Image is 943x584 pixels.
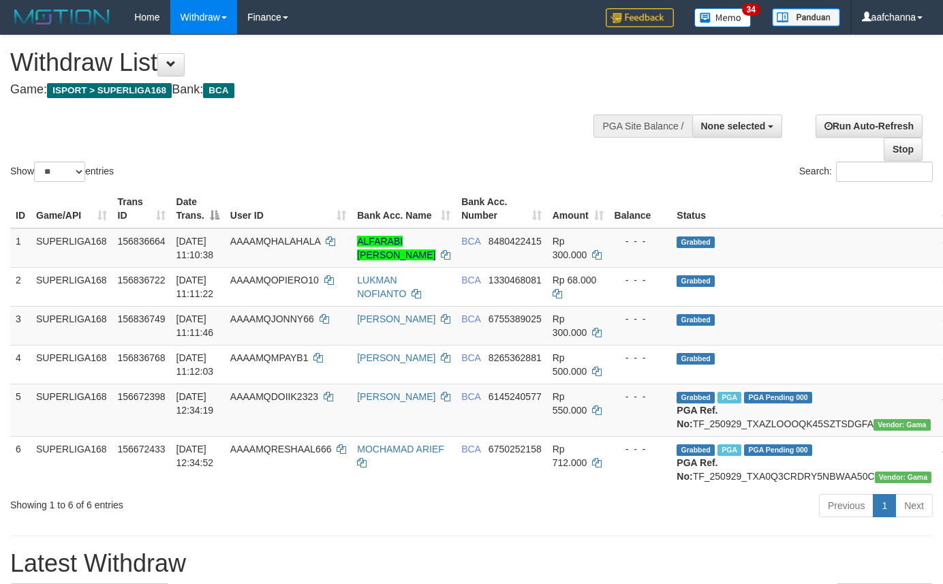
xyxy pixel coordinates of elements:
span: BCA [461,275,480,286]
span: BCA [461,352,480,363]
span: AAAAMQHALAHALA [230,236,320,247]
th: Trans ID: activate to sort column ascending [112,189,171,228]
th: Balance [609,189,672,228]
span: 156672433 [118,444,166,455]
th: Date Trans.: activate to sort column descending [171,189,225,228]
div: - - - [615,390,666,403]
span: Copy 6145240577 to clipboard [489,391,542,402]
th: User ID: activate to sort column ascending [225,189,352,228]
span: Grabbed [677,444,715,456]
span: 156836722 [118,275,166,286]
div: - - - [615,351,666,365]
span: BCA [461,313,480,324]
a: 1 [873,494,896,517]
span: AAAAMQOPIERO10 [230,275,319,286]
span: Rp 712.000 [553,444,587,468]
td: SUPERLIGA168 [31,306,112,345]
span: PGA Pending [744,444,812,456]
div: PGA Site Balance / [593,114,692,138]
h1: Withdraw List [10,49,615,76]
th: Bank Acc. Number: activate to sort column ascending [456,189,547,228]
button: None selected [692,114,783,138]
label: Search: [799,162,933,182]
span: [DATE] 11:10:38 [176,236,214,260]
span: Copy 8480422415 to clipboard [489,236,542,247]
label: Show entries [10,162,114,182]
th: Bank Acc. Name: activate to sort column ascending [352,189,456,228]
span: Copy 6755389025 to clipboard [489,313,542,324]
span: Marked by aafsoycanthlai [717,392,741,403]
a: Stop [884,138,923,161]
img: panduan.png [772,8,840,27]
td: 3 [10,306,31,345]
select: Showentries [34,162,85,182]
td: 1 [10,228,31,268]
td: 6 [10,436,31,489]
span: None selected [701,121,766,132]
span: Rp 550.000 [553,391,587,416]
span: BCA [461,236,480,247]
td: SUPERLIGA168 [31,345,112,384]
td: 5 [10,384,31,436]
td: TF_250929_TXAZLOOOQK45SZTSDGFA [671,384,937,436]
span: [DATE] 11:11:22 [176,275,214,299]
th: Amount: activate to sort column ascending [547,189,609,228]
td: SUPERLIGA168 [31,384,112,436]
span: Rp 68.000 [553,275,597,286]
td: SUPERLIGA168 [31,267,112,306]
h4: Game: Bank: [10,83,615,97]
span: Grabbed [677,275,715,287]
a: Run Auto-Refresh [816,114,923,138]
td: 4 [10,345,31,384]
span: BCA [461,391,480,402]
span: Rp 500.000 [553,352,587,377]
span: Vendor URL: https://trx31.1velocity.biz [875,472,932,483]
span: [DATE] 12:34:19 [176,391,214,416]
span: Rp 300.000 [553,236,587,260]
span: AAAAMQMPAYB1 [230,352,309,363]
th: Status [671,189,937,228]
span: AAAAMQJONNY66 [230,313,314,324]
div: - - - [615,312,666,326]
span: Copy 1330468081 to clipboard [489,275,542,286]
span: [DATE] 12:34:52 [176,444,214,468]
h1: Latest Withdraw [10,550,933,577]
td: TF_250929_TXA0Q3CRDRY5NBWAA50C [671,436,937,489]
input: Search: [836,162,933,182]
span: 156836768 [118,352,166,363]
b: PGA Ref. No: [677,457,717,482]
span: Copy 6750252158 to clipboard [489,444,542,455]
span: 156836664 [118,236,166,247]
th: ID [10,189,31,228]
span: Grabbed [677,236,715,248]
span: BCA [203,83,234,98]
a: [PERSON_NAME] [357,391,435,402]
span: 34 [742,3,760,16]
img: MOTION_logo.png [10,7,114,27]
img: Feedback.jpg [606,8,674,27]
a: [PERSON_NAME] [357,313,435,324]
span: Rp 300.000 [553,313,587,338]
span: AAAAMQRESHAAL666 [230,444,332,455]
span: Grabbed [677,353,715,365]
td: SUPERLIGA168 [31,436,112,489]
span: Grabbed [677,392,715,403]
span: PGA Pending [744,392,812,403]
img: Button%20Memo.svg [694,8,752,27]
td: SUPERLIGA168 [31,228,112,268]
span: 156836749 [118,313,166,324]
span: ISPORT > SUPERLIGA168 [47,83,172,98]
span: Copy 8265362881 to clipboard [489,352,542,363]
div: - - - [615,273,666,287]
a: Next [895,494,933,517]
a: Previous [819,494,874,517]
span: [DATE] 11:12:03 [176,352,214,377]
span: Vendor URL: https://trx31.1velocity.biz [874,419,931,431]
span: [DATE] 11:11:46 [176,313,214,338]
div: - - - [615,442,666,456]
b: PGA Ref. No: [677,405,717,429]
a: MOCHAMAD ARIEF [357,444,444,455]
span: 156672398 [118,391,166,402]
div: - - - [615,234,666,248]
th: Game/API: activate to sort column ascending [31,189,112,228]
